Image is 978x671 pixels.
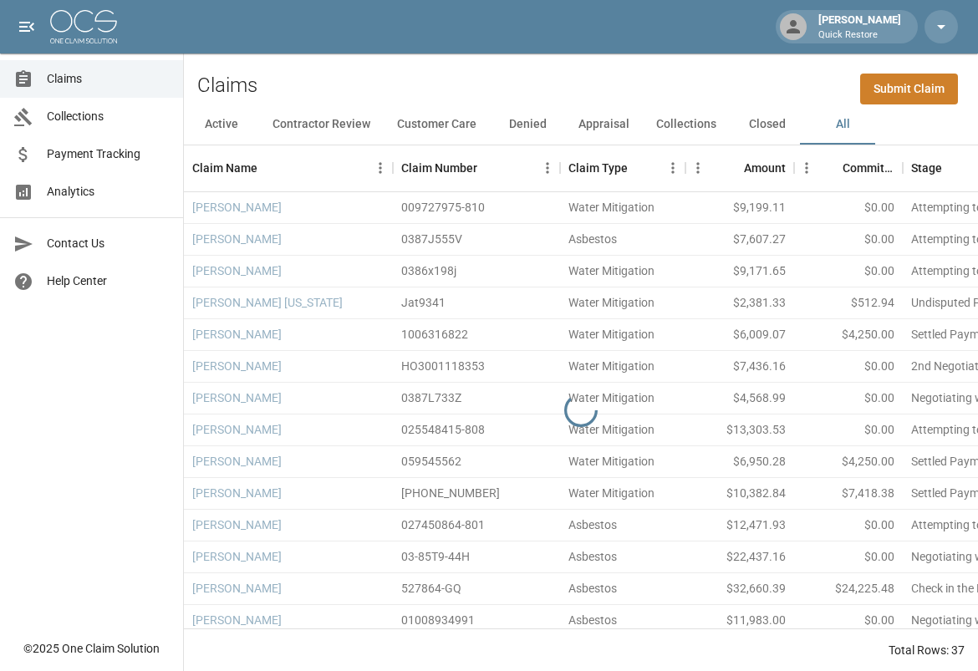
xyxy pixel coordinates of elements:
[819,156,843,180] button: Sort
[490,104,565,145] button: Denied
[660,155,685,180] button: Menu
[23,640,160,657] div: © 2025 One Claim Solution
[565,104,643,145] button: Appraisal
[744,145,786,191] div: Amount
[47,235,170,252] span: Contact Us
[184,104,978,145] div: dynamic tabs
[942,156,965,180] button: Sort
[730,104,805,145] button: Closed
[560,145,685,191] div: Claim Type
[643,104,730,145] button: Collections
[259,104,384,145] button: Contractor Review
[368,155,393,180] button: Menu
[860,74,958,104] a: Submit Claim
[47,145,170,163] span: Payment Tracking
[889,642,965,658] div: Total Rows: 37
[401,145,477,191] div: Claim Number
[197,74,257,98] h2: Claims
[184,104,259,145] button: Active
[384,104,490,145] button: Customer Care
[47,183,170,201] span: Analytics
[47,70,170,88] span: Claims
[568,145,628,191] div: Claim Type
[721,156,744,180] button: Sort
[685,145,794,191] div: Amount
[685,155,711,180] button: Menu
[794,155,819,180] button: Menu
[192,145,257,191] div: Claim Name
[911,145,942,191] div: Stage
[628,156,651,180] button: Sort
[47,272,170,290] span: Help Center
[477,156,501,180] button: Sort
[50,10,117,43] img: ocs-logo-white-transparent.png
[805,104,880,145] button: All
[843,145,894,191] div: Committed Amount
[257,156,281,180] button: Sort
[535,155,560,180] button: Menu
[794,145,903,191] div: Committed Amount
[393,145,560,191] div: Claim Number
[10,10,43,43] button: open drawer
[812,12,908,42] div: [PERSON_NAME]
[47,108,170,125] span: Collections
[818,28,901,43] p: Quick Restore
[184,145,393,191] div: Claim Name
